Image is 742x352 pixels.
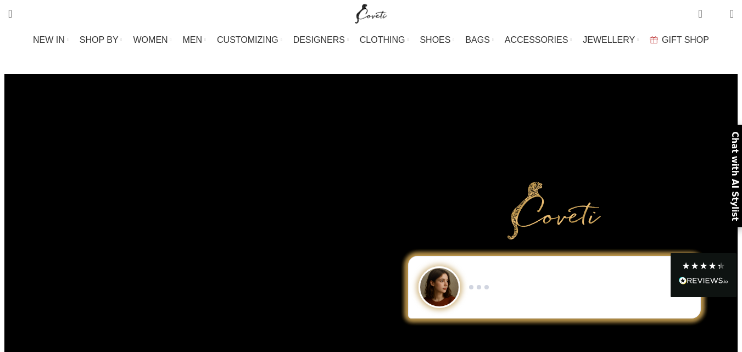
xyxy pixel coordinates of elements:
[293,29,349,51] a: DESIGNERS
[671,253,737,297] div: Read All Reviews
[713,11,721,19] span: 0
[133,29,172,51] a: WOMEN
[682,261,726,270] div: 4.28 Stars
[183,29,206,51] a: MEN
[384,256,724,319] div: Chat to Shop demo
[711,3,722,25] div: My Wishlist
[505,29,572,51] a: ACCESSORIES
[217,29,282,51] a: CUSTOMIZING
[505,35,568,45] span: ACCESSORIES
[80,29,122,51] a: SHOP BY
[699,5,707,14] span: 0
[465,29,493,51] a: BAGS
[583,29,639,51] a: JEWELLERY
[583,35,635,45] span: JEWELLERY
[679,275,728,289] div: Read All Reviews
[420,29,454,51] a: SHOES
[293,35,345,45] span: DESIGNERS
[650,29,709,51] a: GIFT SHOP
[80,35,119,45] span: SHOP BY
[650,36,658,43] img: GiftBag
[360,35,405,45] span: CLOTHING
[465,35,489,45] span: BAGS
[693,3,707,25] a: 0
[183,35,203,45] span: MEN
[3,29,739,51] div: Main navigation
[507,182,601,239] img: Primary Gold
[679,277,728,284] img: REVIEWS.io
[360,29,409,51] a: CLOTHING
[420,35,450,45] span: SHOES
[353,8,389,18] a: Site logo
[33,35,65,45] span: NEW IN
[217,35,278,45] span: CUSTOMIZING
[3,3,18,25] a: Search
[33,29,69,51] a: NEW IN
[662,35,709,45] span: GIFT SHOP
[133,35,168,45] span: WOMEN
